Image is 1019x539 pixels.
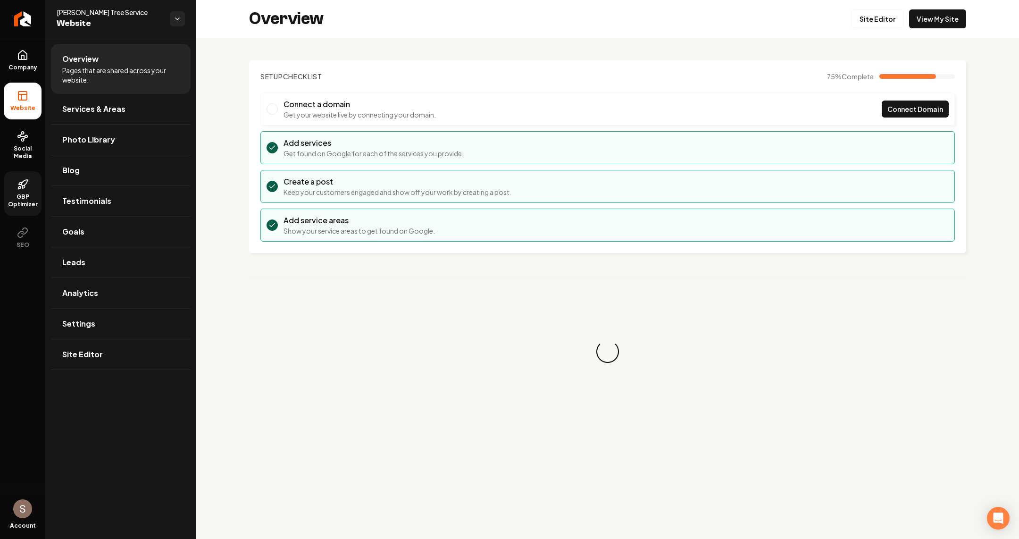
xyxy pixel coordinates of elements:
span: Testimonials [62,195,111,207]
span: Settings [62,318,95,329]
span: Setup [260,72,283,81]
span: 75 % [827,72,874,81]
a: Testimonials [51,186,191,216]
span: Blog [62,165,80,176]
a: View My Site [909,9,966,28]
h3: Add service areas [284,215,435,226]
span: Photo Library [62,134,115,145]
h2: Overview [249,9,324,28]
h3: Add services [284,137,464,149]
a: Analytics [51,278,191,308]
span: Company [5,64,41,71]
span: Goals [62,226,84,237]
h3: Create a post [284,176,511,187]
div: Open Intercom Messenger [987,507,1010,530]
p: Get your website live by connecting your domain. [284,110,436,119]
p: Get found on Google for each of the services you provide. [284,149,464,158]
span: Site Editor [62,349,103,360]
div: Loading [596,340,619,363]
a: Leads [51,247,191,278]
span: Pages that are shared across your website. [62,66,179,84]
a: Social Media [4,123,42,168]
span: [PERSON_NAME] Tree Service [57,8,162,17]
span: GBP Optimizer [4,193,42,208]
a: Services & Areas [51,94,191,124]
button: Open user button [13,499,32,518]
a: Site Editor [852,9,903,28]
span: Services & Areas [62,103,125,115]
h3: Connect a domain [284,99,436,110]
p: Show your service areas to get found on Google. [284,226,435,236]
p: Keep your customers engaged and show off your work by creating a post. [284,187,511,197]
a: GBP Optimizer [4,171,42,216]
a: Blog [51,155,191,185]
span: Account [10,522,36,530]
span: Social Media [4,145,42,160]
h2: Checklist [260,72,322,81]
span: Website [57,17,162,30]
a: Goals [51,217,191,247]
img: Rebolt Logo [14,11,32,26]
a: Site Editor [51,339,191,370]
span: Analytics [62,287,98,299]
img: Santiago Vásquez [13,499,32,518]
button: SEO [4,219,42,256]
span: Complete [842,72,874,81]
a: Connect Domain [882,101,949,118]
span: Connect Domain [887,104,943,114]
span: Leads [62,257,85,268]
span: Website [7,104,39,112]
a: Photo Library [51,125,191,155]
span: SEO [13,241,33,249]
a: Settings [51,309,191,339]
span: Overview [62,53,99,65]
a: Company [4,42,42,79]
